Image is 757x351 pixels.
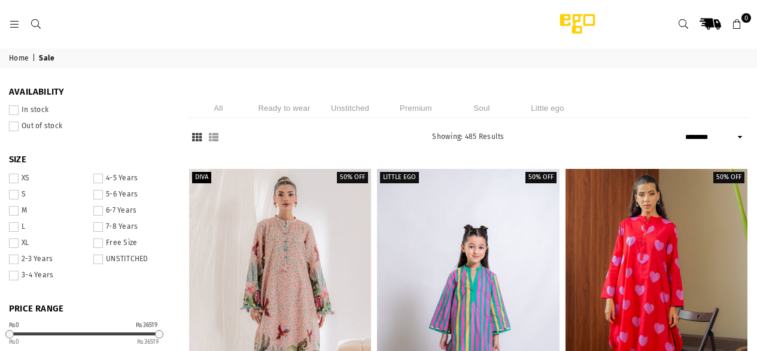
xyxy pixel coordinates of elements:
[726,13,748,35] a: 0
[93,174,171,183] label: 4-5 Years
[9,303,171,315] span: PRICE RANGE
[9,255,86,264] label: 2-3 Years
[9,122,171,131] label: Out of stock
[93,190,171,199] label: 5-6 Years
[9,54,31,63] a: Home
[452,98,512,118] li: Soul
[673,13,694,35] a: Search
[189,132,205,143] button: Grid View
[254,98,314,118] li: Ready to wear
[9,86,171,98] span: Availability
[93,222,171,232] label: 7-8 Years
[9,238,86,248] label: XL
[137,338,159,346] ins: 36519
[9,271,86,280] label: 3-4 Years
[136,322,157,328] div: ₨36519
[9,190,86,199] label: S
[432,132,504,141] span: Showing: 485 Results
[189,98,248,118] li: All
[380,172,419,183] label: Little EGO
[9,206,86,216] label: M
[386,98,446,118] li: Premium
[525,172,557,183] label: 50% off
[205,132,222,143] button: List View
[741,13,751,23] span: 0
[9,174,86,183] label: XS
[713,172,744,183] label: 50% off
[518,98,577,118] li: Little ego
[192,172,211,183] label: Diva
[9,338,20,346] ins: 0
[32,54,37,63] span: |
[527,12,628,36] img: Ego
[93,255,171,264] label: UNSTITCHED
[337,172,368,183] label: 50% off
[4,19,25,28] a: Menu
[9,154,171,166] span: SIZE
[93,206,171,216] label: 6-7 Years
[93,238,171,248] label: Free Size
[25,19,47,28] a: Search
[9,105,171,115] label: In stock
[9,322,20,328] div: ₨0
[39,54,56,63] span: Sale
[320,98,380,118] li: Unstitched
[9,222,86,232] label: L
